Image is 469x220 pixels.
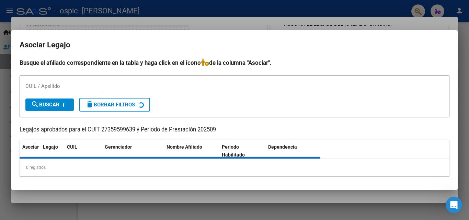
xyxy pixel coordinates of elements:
textarea: Escribe un mensaje... [6,153,131,165]
span: Periodo Habilitado [222,144,245,158]
datatable-header-cell: Dependencia [265,140,321,162]
div: Si al querer asociar el legajo al comprobante no le salen los datos del beneficiario deberá comun... [5,42,113,110]
button: Selector de emoji [22,167,27,173]
p: Legajos aprobados para el CUIT 27359599639 y Período de Prestación 202509 [20,126,449,134]
span: CUIL [67,144,77,150]
div: Soporte dice… [5,12,132,42]
div: Cerrar [121,4,133,16]
div: 0 registros [20,159,449,176]
mat-icon: search [31,100,39,108]
iframe: Intercom live chat [446,197,462,213]
datatable-header-cell: CUIL [64,140,102,162]
span: Asociar [22,144,39,150]
button: Adjuntar un archivo [11,167,16,173]
button: go back [4,4,18,17]
button: Enviar un mensaje… [118,165,129,176]
span: Buscar [31,102,59,108]
div: Buenos dias, Muchas gracias por comunicarse con el soporte técnico de la plataforma. [11,16,107,37]
div: Si al querer asociar el legajo al comprobante no le salen los datos del beneficiario deberá comun... [11,46,107,106]
div: Soporte dice… [5,111,132,153]
button: Buscar [25,99,74,111]
span: Nombre Afiliado [167,144,202,150]
span: Dependencia [268,144,297,150]
h1: Fin [33,3,42,8]
button: Selector de gif [33,167,38,173]
datatable-header-cell: Asociar [20,140,40,162]
h2: Asociar Legajo [20,38,449,51]
p: El equipo también puede ayudar [33,8,105,19]
div: Si quiere indiqueme su cuit y número de fc para verificar qué legajos y en qué periodo se encuent... [5,111,113,153]
span: Borrar Filtros [85,102,135,108]
datatable-header-cell: Periodo Habilitado [219,140,265,162]
mat-icon: delete [85,100,94,108]
img: Profile image for Fin [20,5,31,16]
span: Legajo [43,144,58,150]
datatable-header-cell: Nombre Afiliado [164,140,219,162]
h4: Busque el afiliado correspondiente en la tabla y haga click en el ícono de la columna "Asociar". [20,58,449,67]
datatable-header-cell: Legajo [40,140,64,162]
div: Soporte dice… [5,42,132,111]
button: Start recording [44,167,49,173]
div: Buenos dias, Muchas gracias por comunicarse con el soporte técnico de la plataforma. [5,12,113,41]
span: Gerenciador [105,144,132,150]
div: Si quiere indiqueme su cuit y número de fc para verificar qué legajos y en qué periodo se encuent... [11,115,107,149]
datatable-header-cell: Gerenciador [102,140,164,162]
button: Borrar Filtros [79,98,150,112]
button: Inicio [107,4,121,17]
